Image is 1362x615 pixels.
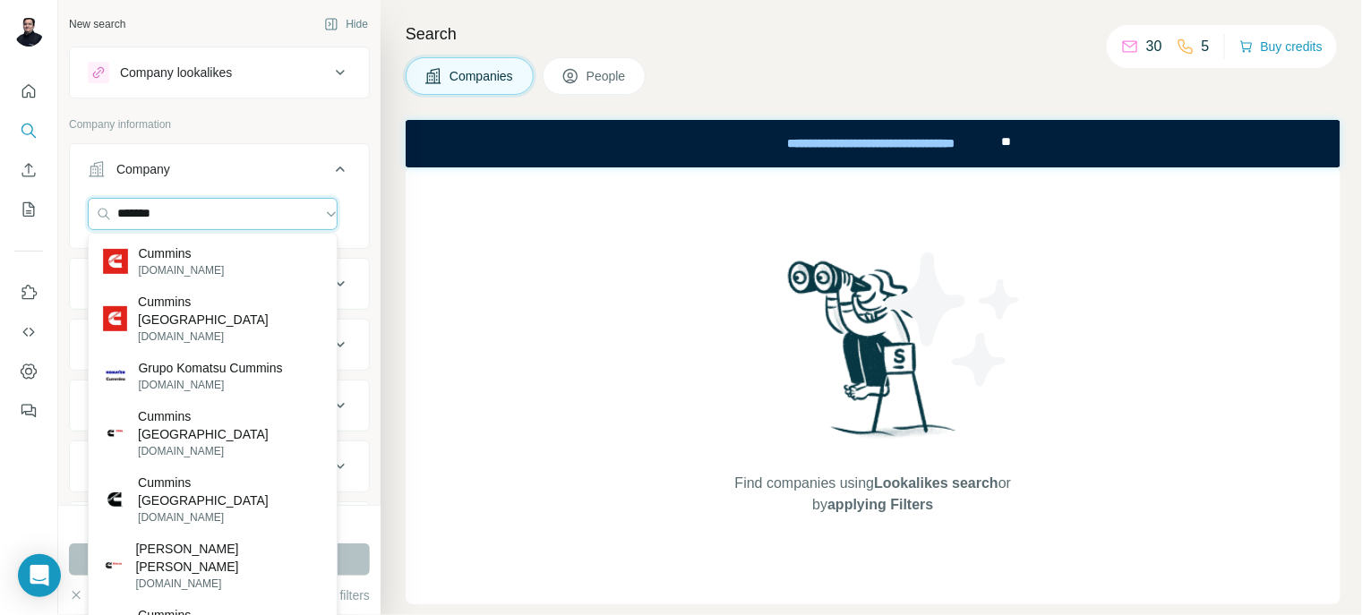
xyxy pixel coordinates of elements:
img: Surfe Illustration - Woman searching with binoculars [780,256,966,456]
p: 5 [1202,36,1210,57]
p: [DOMAIN_NAME] [135,576,321,592]
p: Cummins [GEOGRAPHIC_DATA] [138,293,322,329]
p: Grupo Komatsu Cummins [139,359,283,377]
span: Find companies using or by [730,473,1016,516]
p: Company information [69,116,370,132]
img: Avatar [14,18,43,47]
button: Use Surfe on LinkedIn [14,277,43,309]
button: Use Surfe API [14,316,43,348]
button: My lists [14,193,43,226]
h4: Search [406,21,1341,47]
div: New search [69,16,125,32]
p: [PERSON_NAME] [PERSON_NAME] [135,540,321,576]
button: Dashboard [14,355,43,388]
span: Lookalikes search [874,475,998,491]
div: Company lookalikes [120,64,232,81]
img: Cummins México [103,487,128,512]
p: Cummins [139,244,225,262]
span: Companies [450,67,515,85]
img: Cummins India [103,306,128,331]
img: Cummins Chile [103,421,128,446]
p: Cummins [GEOGRAPHIC_DATA] [138,474,322,509]
button: Quick start [14,75,43,107]
button: Enrich CSV [14,154,43,186]
p: [DOMAIN_NAME] [139,262,225,278]
p: [DOMAIN_NAME] [138,329,322,345]
p: Cummins [GEOGRAPHIC_DATA] [138,407,322,443]
span: People [587,67,628,85]
p: [DOMAIN_NAME] [139,377,283,393]
p: [DOMAIN_NAME] [138,509,322,525]
div: Company [116,160,170,178]
div: Open Intercom Messenger [18,554,61,597]
button: Search [14,115,43,147]
button: Clear [69,586,120,604]
button: Company lookalikes [70,51,369,94]
span: applying Filters [827,497,933,512]
button: Buy credits [1239,34,1323,59]
img: Alesso Cummins [103,555,125,577]
button: Hide [312,11,381,38]
button: HQ location [70,323,369,366]
button: Company [70,148,369,198]
button: Annual revenue ($) [70,384,369,427]
img: Cummins [103,249,128,274]
p: 30 [1146,36,1162,57]
iframe: Banner [406,120,1341,167]
button: Industry [70,262,369,305]
button: Employees (size) [70,445,369,488]
button: Feedback [14,395,43,427]
p: [DOMAIN_NAME] [138,443,322,459]
img: Grupo Komatsu Cummins [103,363,128,389]
img: Surfe Illustration - Stars [873,239,1034,400]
